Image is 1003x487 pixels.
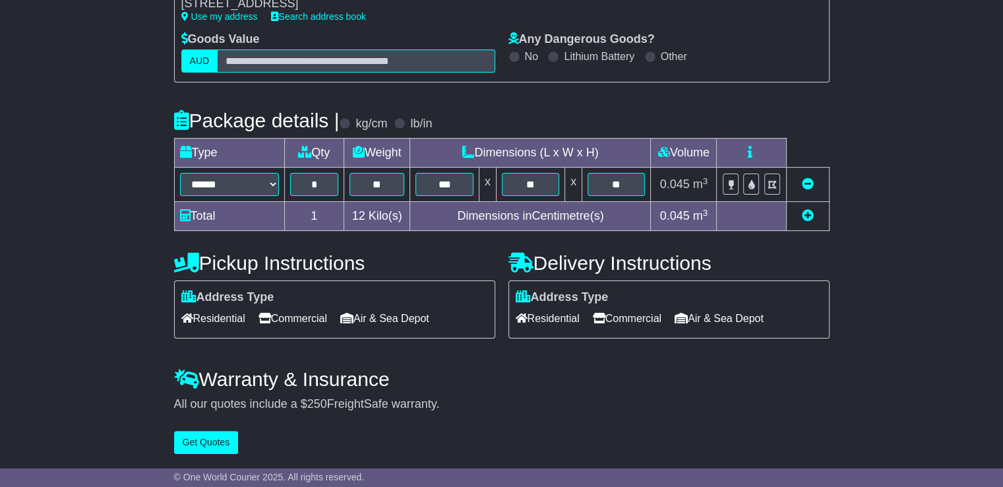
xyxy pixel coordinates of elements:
[660,209,690,222] span: 0.045
[284,202,344,231] td: 1
[516,308,580,329] span: Residential
[174,397,830,412] div: All our quotes include a $ FreightSafe warranty.
[593,308,661,329] span: Commercial
[181,11,258,22] a: Use my address
[181,32,260,47] label: Goods Value
[661,50,687,63] label: Other
[675,308,764,329] span: Air & Sea Depot
[802,209,814,222] a: Add new item
[352,209,365,222] span: 12
[181,308,245,329] span: Residential
[174,139,284,168] td: Type
[340,308,429,329] span: Air & Sea Depot
[410,139,651,168] td: Dimensions (L x W x H)
[693,178,708,191] span: m
[693,209,708,222] span: m
[564,50,634,63] label: Lithium Battery
[344,202,410,231] td: Kilo(s)
[174,431,239,454] button: Get Quotes
[508,32,655,47] label: Any Dangerous Goods?
[174,368,830,390] h4: Warranty & Insurance
[174,110,340,131] h4: Package details |
[271,11,366,22] a: Search address book
[516,290,609,305] label: Address Type
[703,176,708,186] sup: 3
[802,178,814,191] a: Remove this item
[174,252,495,274] h4: Pickup Instructions
[284,139,344,168] td: Qty
[258,308,327,329] span: Commercial
[181,49,218,73] label: AUD
[174,472,365,482] span: © One World Courier 2025. All rights reserved.
[355,117,387,131] label: kg/cm
[703,208,708,218] sup: 3
[660,178,690,191] span: 0.045
[525,50,538,63] label: No
[307,397,327,410] span: 250
[651,139,717,168] td: Volume
[181,290,274,305] label: Address Type
[479,168,496,202] td: x
[565,168,582,202] td: x
[410,202,651,231] td: Dimensions in Centimetre(s)
[410,117,432,131] label: lb/in
[508,252,830,274] h4: Delivery Instructions
[344,139,410,168] td: Weight
[174,202,284,231] td: Total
